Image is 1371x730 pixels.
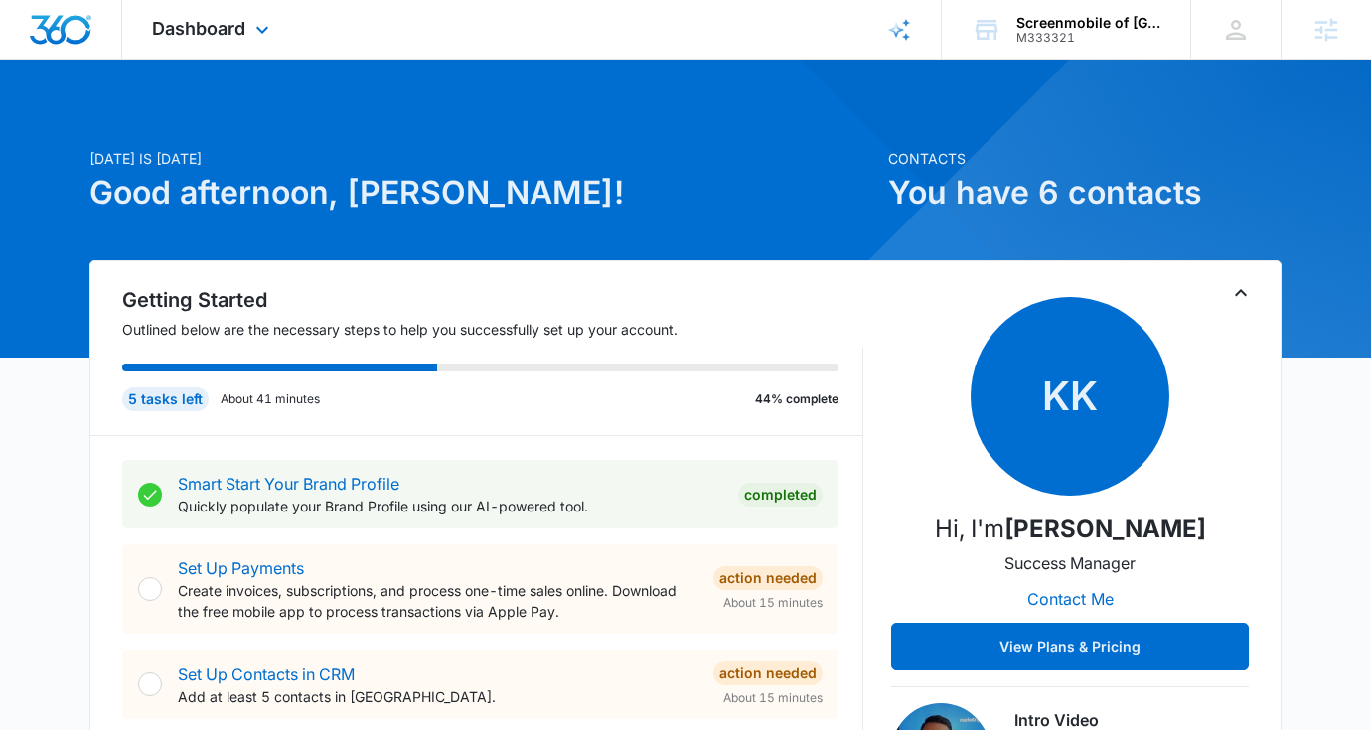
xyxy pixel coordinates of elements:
button: Contact Me [1007,575,1134,623]
p: Add at least 5 contacts in [GEOGRAPHIC_DATA]. [178,686,697,707]
p: Quickly populate your Brand Profile using our AI-powered tool. [178,496,722,516]
a: Set Up Contacts in CRM [178,664,355,684]
a: Set Up Payments [178,558,304,578]
button: Toggle Collapse [1229,281,1253,305]
p: 44% complete [755,390,838,408]
p: Outlined below are the necessary steps to help you successfully set up your account. [122,319,863,340]
strong: [PERSON_NAME] [1004,514,1206,543]
button: View Plans & Pricing [891,623,1249,670]
div: Action Needed [713,661,823,685]
div: Completed [738,483,823,507]
div: Action Needed [713,566,823,590]
p: Success Manager [1004,551,1136,575]
h1: You have 6 contacts [888,169,1282,217]
p: Create invoices, subscriptions, and process one-time sales online. Download the free mobile app t... [178,580,697,622]
span: About 15 minutes [723,689,823,707]
p: [DATE] is [DATE] [89,148,876,169]
div: 5 tasks left [122,387,209,411]
a: Smart Start Your Brand Profile [178,474,399,494]
span: KK [971,297,1169,496]
h2: Getting Started [122,285,863,315]
div: account name [1016,15,1161,31]
div: account id [1016,31,1161,45]
span: Dashboard [152,18,245,39]
span: About 15 minutes [723,594,823,612]
p: Contacts [888,148,1282,169]
p: About 41 minutes [221,390,320,408]
h1: Good afternoon, [PERSON_NAME]! [89,169,876,217]
p: Hi, I'm [935,511,1206,547]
